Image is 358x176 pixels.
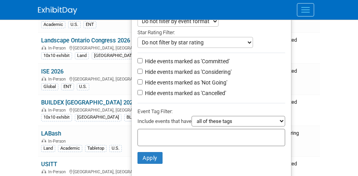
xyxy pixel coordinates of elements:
[143,79,227,86] label: Hide events marked as 'Not Going'
[143,89,226,97] label: Hide events marked as 'Cancelled'
[137,27,285,37] div: Star Rating Filter:
[41,68,63,75] a: ISE 2026
[143,57,230,65] label: Hide events marked as 'Committed'
[48,108,68,113] span: In-Person
[75,52,89,59] div: Land
[42,77,46,81] img: In-Person Event
[48,139,68,144] span: In-Person
[75,114,121,121] div: [GEOGRAPHIC_DATA]
[48,77,68,82] span: In-Person
[41,114,72,121] div: 10x10 exhibit
[85,145,107,152] div: Tabletop
[109,145,122,152] div: U.S.
[137,152,163,164] button: Apply
[41,37,130,44] a: Landscape Ontario Congress 2026
[92,52,138,59] div: [GEOGRAPHIC_DATA]
[61,83,74,90] div: ENT
[58,145,82,152] div: Academic
[42,108,46,112] img: In-Person Event
[41,161,57,168] a: USITT
[83,21,96,28] div: ENT
[77,83,89,90] div: U.S.
[41,168,204,174] div: [GEOGRAPHIC_DATA], [GEOGRAPHIC_DATA]
[41,75,204,82] div: [GEOGRAPHIC_DATA], [GEOGRAPHIC_DATA]
[48,46,68,51] span: In-Person
[137,116,285,129] div: Include events that have
[42,139,46,143] img: In-Person Event
[41,106,204,113] div: [GEOGRAPHIC_DATA], [GEOGRAPHIC_DATA]
[297,3,314,16] button: Menu
[41,83,58,90] div: Global
[68,21,81,28] div: U.S.
[41,52,72,59] div: 10x10 exhibit
[41,21,65,28] div: Academic
[41,145,55,152] div: Land
[41,99,136,106] a: BUILDEX [GEOGRAPHIC_DATA] 2026
[41,130,61,137] a: LABash
[41,44,204,51] div: [GEOGRAPHIC_DATA], [GEOGRAPHIC_DATA]
[38,7,77,15] img: ExhibitDay
[143,68,231,76] label: Hide events marked as 'Considering'
[48,169,68,174] span: In-Person
[42,46,46,49] img: In-Person Event
[137,107,285,116] div: Event Tag Filter:
[42,169,46,173] img: In-Person Event
[124,114,140,121] div: BLDG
